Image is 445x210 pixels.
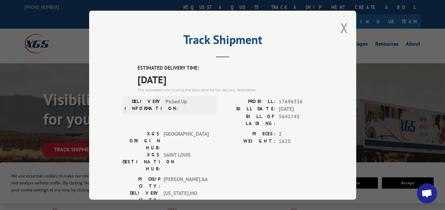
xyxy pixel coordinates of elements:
[164,189,209,203] span: [US_STATE] , MO
[138,64,323,72] label: ESTIMATED DELIVERY TIME:
[123,189,160,203] label: DELIVERY CITY:
[279,98,323,105] span: 17696336
[279,113,323,127] span: 5641745
[125,98,162,112] label: DELIVERY INFORMATION:
[123,130,160,151] label: XGS ORIGIN HUB:
[138,72,323,87] span: [DATE]
[123,175,160,189] label: PICKUP CITY:
[123,151,160,172] label: XGS DESTINATION HUB:
[164,151,209,172] span: SAINT LOUIS
[138,87,323,93] div: The estimated time is using the time zone for the delivery destination.
[223,113,275,127] label: BILL OF LADING:
[223,105,275,113] label: BILL DATE:
[166,98,211,112] span: Picked Up
[279,130,323,138] span: 2
[123,35,323,48] h2: Track Shipment
[279,138,323,145] span: 1625
[223,130,275,138] label: PIECES:
[341,19,348,37] button: Close modal
[164,175,209,189] span: [PERSON_NAME] , GA
[223,138,275,145] label: WEIGHT:
[164,130,209,151] span: [GEOGRAPHIC_DATA]
[417,183,437,203] div: Open chat
[279,105,323,113] span: [DATE]
[223,98,275,105] label: PROBILL:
